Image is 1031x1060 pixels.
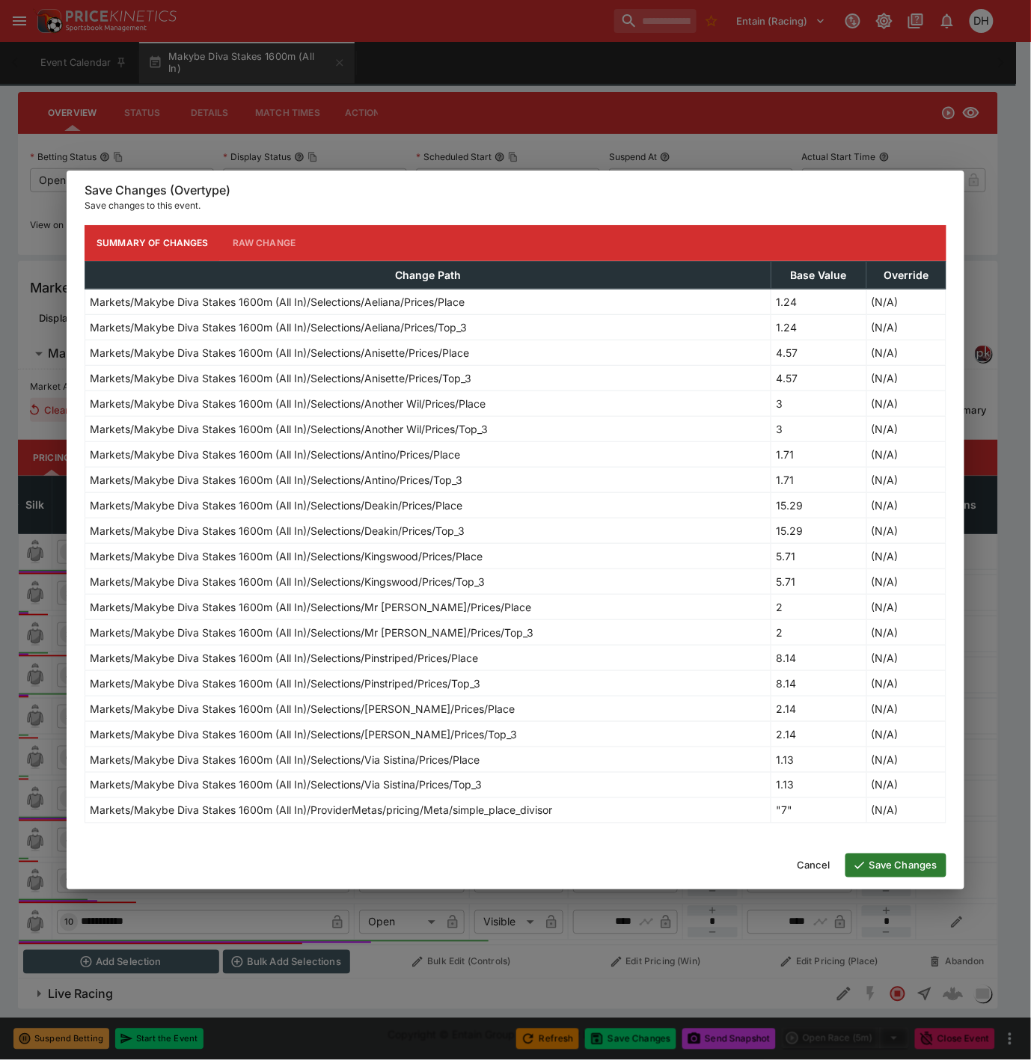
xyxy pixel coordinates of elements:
[85,183,946,198] h6: Save Changes (Overtype)
[90,599,531,615] p: Markets/Makybe Diva Stakes 1600m (All In)/Selections/Mr [PERSON_NAME]/Prices/Place
[866,492,946,518] td: (N/A)
[866,797,946,823] td: (N/A)
[90,294,465,310] p: Markets/Makybe Diva Stakes 1600m (All In)/Selections/Aeliana/Prices/Place
[90,777,482,793] p: Markets/Makybe Diva Stakes 1600m (All In)/Selections/Via Sistina/Prices/Top_3
[90,523,465,539] p: Markets/Makybe Diva Stakes 1600m (All In)/Selections/Deakin/Prices/Top_3
[771,289,867,314] td: 1.24
[90,752,480,768] p: Markets/Makybe Diva Stakes 1600m (All In)/Selections/Via Sistina/Prices/Place
[90,370,471,386] p: Markets/Makybe Diva Stakes 1600m (All In)/Selections/Anisette/Prices/Top_3
[771,569,867,594] td: 5.71
[771,365,867,390] td: 4.57
[771,543,867,569] td: 5.71
[90,345,469,361] p: Markets/Makybe Diva Stakes 1600m (All In)/Selections/Anisette/Prices/Place
[866,619,946,645] td: (N/A)
[866,569,946,594] td: (N/A)
[771,492,867,518] td: 15.29
[771,340,867,365] td: 4.57
[866,390,946,416] td: (N/A)
[90,472,462,488] p: Markets/Makybe Diva Stakes 1600m (All In)/Selections/Antino/Prices/Top_3
[866,594,946,619] td: (N/A)
[866,416,946,441] td: (N/A)
[771,696,867,721] td: 2.14
[90,726,517,742] p: Markets/Makybe Diva Stakes 1600m (All In)/Selections/[PERSON_NAME]/Prices/Top_3
[771,416,867,441] td: 3
[866,314,946,340] td: (N/A)
[771,721,867,747] td: 2.14
[866,365,946,390] td: (N/A)
[866,543,946,569] td: (N/A)
[771,797,867,823] td: "7"
[866,645,946,670] td: (N/A)
[771,441,867,467] td: 1.71
[845,854,946,877] button: Save Changes
[85,225,221,261] button: Summary of Changes
[90,396,486,411] p: Markets/Makybe Diva Stakes 1600m (All In)/Selections/Another Wil/Prices/Place
[90,319,467,335] p: Markets/Makybe Diva Stakes 1600m (All In)/Selections/Aeliana/Prices/Top_3
[221,225,308,261] button: Raw Change
[866,696,946,721] td: (N/A)
[866,340,946,365] td: (N/A)
[90,650,478,666] p: Markets/Makybe Diva Stakes 1600m (All In)/Selections/Pinstriped/Prices/Place
[771,594,867,619] td: 2
[866,772,946,797] td: (N/A)
[90,574,485,589] p: Markets/Makybe Diva Stakes 1600m (All In)/Selections/Kingswood/Prices/Top_3
[771,518,867,543] td: 15.29
[90,701,515,717] p: Markets/Makybe Diva Stakes 1600m (All In)/Selections/[PERSON_NAME]/Prices/Place
[85,198,946,213] p: Save changes to this event.
[866,261,946,289] th: Override
[866,518,946,543] td: (N/A)
[90,421,488,437] p: Markets/Makybe Diva Stakes 1600m (All In)/Selections/Another Wil/Prices/Top_3
[771,619,867,645] td: 2
[866,670,946,696] td: (N/A)
[90,675,480,691] p: Markets/Makybe Diva Stakes 1600m (All In)/Selections/Pinstriped/Prices/Top_3
[866,289,946,314] td: (N/A)
[866,747,946,772] td: (N/A)
[771,261,867,289] th: Base Value
[85,261,771,289] th: Change Path
[771,645,867,670] td: 8.14
[771,670,867,696] td: 8.14
[771,390,867,416] td: 3
[771,772,867,797] td: 1.13
[866,441,946,467] td: (N/A)
[90,803,552,818] p: Markets/Makybe Diva Stakes 1600m (All In)/ProviderMetas/pricing/Meta/simple_place_divisor
[90,497,462,513] p: Markets/Makybe Diva Stakes 1600m (All In)/Selections/Deakin/Prices/Place
[771,747,867,772] td: 1.13
[788,854,839,877] button: Cancel
[90,447,460,462] p: Markets/Makybe Diva Stakes 1600m (All In)/Selections/Antino/Prices/Place
[771,467,867,492] td: 1.71
[866,467,946,492] td: (N/A)
[866,721,946,747] td: (N/A)
[771,314,867,340] td: 1.24
[90,548,483,564] p: Markets/Makybe Diva Stakes 1600m (All In)/Selections/Kingswood/Prices/Place
[90,625,533,640] p: Markets/Makybe Diva Stakes 1600m (All In)/Selections/Mr [PERSON_NAME]/Prices/Top_3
